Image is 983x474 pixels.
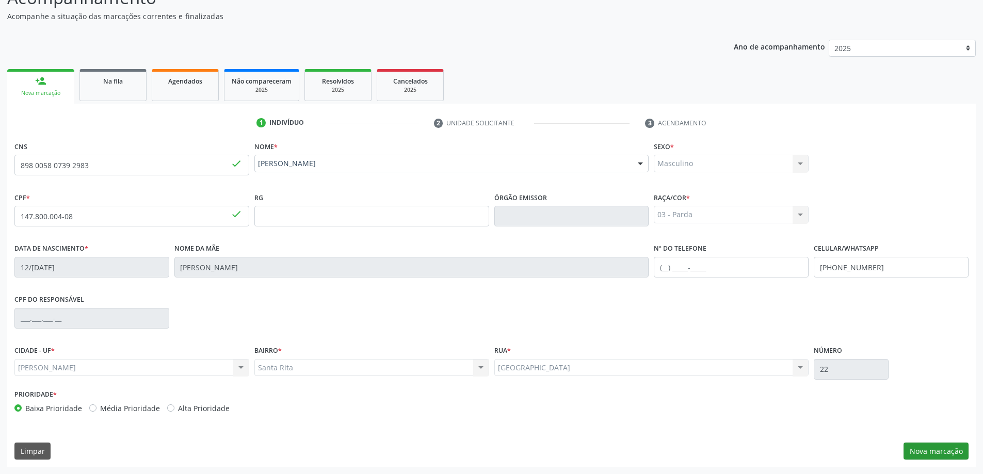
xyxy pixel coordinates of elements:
[269,118,304,127] div: Indivíduo
[35,75,46,87] div: person_add
[232,86,292,94] div: 2025
[100,403,160,414] label: Média Prioridade
[384,86,436,94] div: 2025
[814,241,879,257] label: Celular/WhatsApp
[322,77,354,86] span: Resolvidos
[258,158,628,169] span: [PERSON_NAME]
[734,40,825,53] p: Ano de acompanhamento
[904,443,969,460] button: Nova marcação
[14,241,88,257] label: Data de nascimento
[14,343,55,359] label: CIDADE - UF
[25,403,82,414] label: Baixa Prioridade
[494,343,511,359] label: Rua
[654,190,690,206] label: Raça/cor
[7,11,685,22] p: Acompanhe a situação das marcações correntes e finalizadas
[14,190,30,206] label: CPF
[14,89,67,97] div: Nova marcação
[312,86,364,94] div: 2025
[231,208,242,220] span: done
[494,190,547,206] label: Órgão emissor
[14,292,84,308] label: CPF do responsável
[14,139,27,155] label: CNS
[814,343,842,359] label: Número
[256,118,266,127] div: 1
[232,77,292,86] span: Não compareceram
[254,190,263,206] label: RG
[393,77,428,86] span: Cancelados
[654,241,706,257] label: Nº do Telefone
[254,343,282,359] label: BAIRRO
[231,158,242,169] span: done
[178,403,230,414] label: Alta Prioridade
[254,139,278,155] label: Nome
[103,77,123,86] span: Na fila
[168,77,202,86] span: Agendados
[814,257,969,277] input: (__) _____-_____
[14,257,169,277] input: __/__/____
[174,241,219,257] label: Nome da mãe
[14,308,169,329] input: ___.___.___-__
[654,139,674,155] label: Sexo
[654,257,809,277] input: (__) _____-_____
[14,387,57,403] label: Prioridade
